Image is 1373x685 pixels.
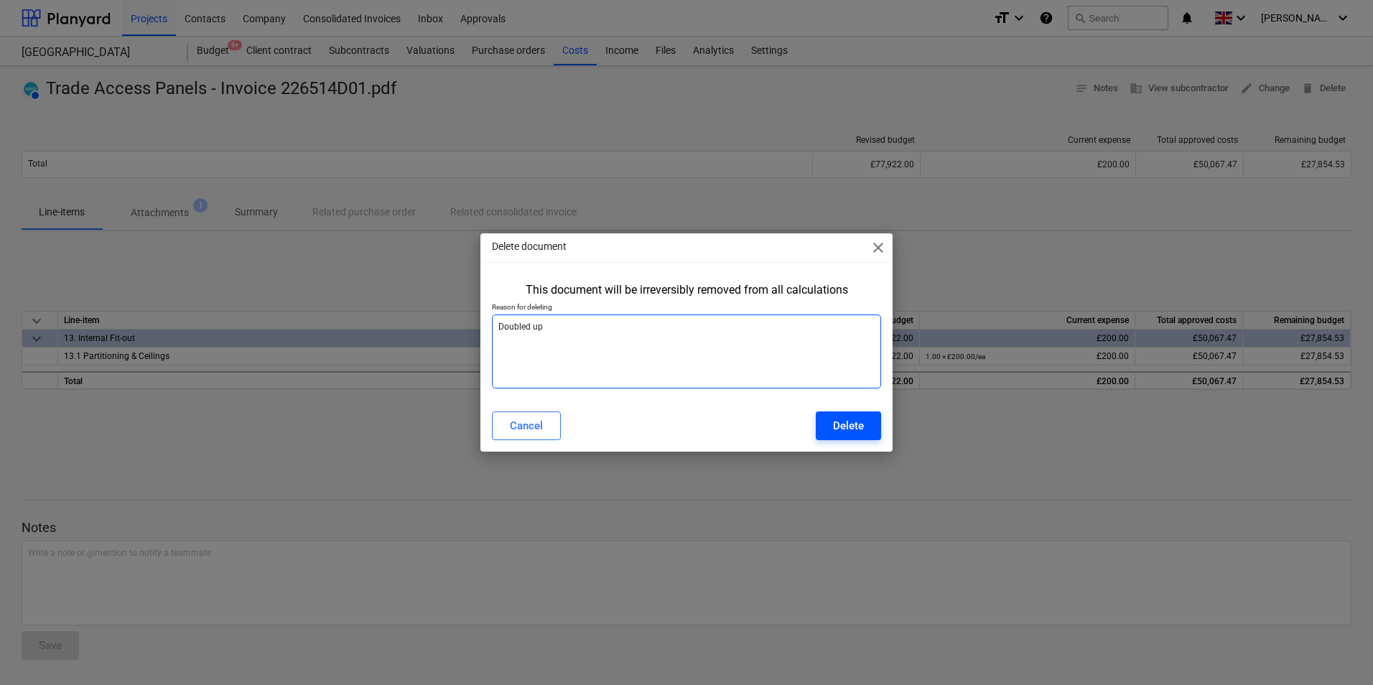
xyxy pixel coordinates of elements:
span: close [870,239,887,256]
p: Delete document [492,239,567,254]
iframe: Chat Widget [1301,616,1373,685]
p: Reason for deleting [492,302,881,314]
div: Cancel [510,416,543,435]
button: Cancel [492,411,561,440]
textarea: Doubled up [492,314,881,388]
button: Delete [816,411,881,440]
div: This document will be irreversibly removed from all calculations [526,283,848,297]
div: Delete [833,416,864,435]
